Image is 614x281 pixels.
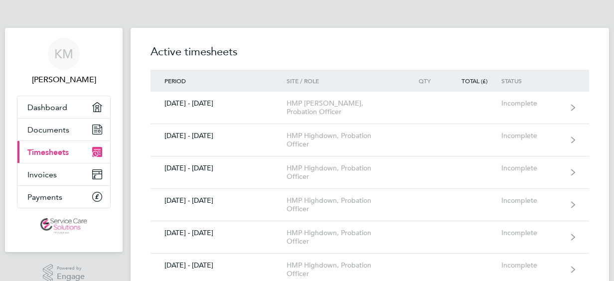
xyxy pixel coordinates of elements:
[501,99,563,108] div: Incomplete
[445,77,501,84] div: Total (£)
[151,156,589,189] a: [DATE] - [DATE]HMP Highdown, Probation OfficerIncomplete
[17,74,111,86] span: Kelly Manning
[501,229,563,237] div: Incomplete
[40,218,87,234] img: servicecare-logo-retina.png
[17,96,110,118] a: Dashboard
[151,261,287,270] div: [DATE] - [DATE]
[501,261,563,270] div: Incomplete
[151,44,589,70] h2: Active timesheets
[151,164,287,172] div: [DATE] - [DATE]
[287,132,401,148] div: HMP Highdown, Probation Officer
[501,132,563,140] div: Incomplete
[17,218,111,234] a: Go to home page
[17,119,110,140] a: Documents
[151,229,287,237] div: [DATE] - [DATE]
[401,77,445,84] div: Qty
[287,261,401,278] div: HMP Highdown, Probation Officer
[151,124,589,156] a: [DATE] - [DATE]HMP Highdown, Probation OfficerIncomplete
[17,186,110,208] a: Payments
[17,38,111,86] a: KM[PERSON_NAME]
[151,132,287,140] div: [DATE] - [DATE]
[287,77,401,84] div: Site / Role
[27,103,67,112] span: Dashboard
[27,125,69,135] span: Documents
[57,264,85,273] span: Powered by
[27,147,69,157] span: Timesheets
[501,196,563,205] div: Incomplete
[151,189,589,221] a: [DATE] - [DATE]HMP Highdown, Probation OfficerIncomplete
[501,77,563,84] div: Status
[54,47,73,60] span: KM
[57,273,85,281] span: Engage
[27,170,57,179] span: Invoices
[287,196,401,213] div: HMP Highdown, Probation Officer
[164,77,186,85] span: Period
[287,164,401,181] div: HMP Highdown, Probation Officer
[287,99,401,116] div: HMP [PERSON_NAME], Probation Officer
[151,99,287,108] div: [DATE] - [DATE]
[5,28,123,252] nav: Main navigation
[151,92,589,124] a: [DATE] - [DATE]HMP [PERSON_NAME], Probation OfficerIncomplete
[501,164,563,172] div: Incomplete
[27,192,62,202] span: Payments
[17,141,110,163] a: Timesheets
[151,196,287,205] div: [DATE] - [DATE]
[287,229,401,246] div: HMP Highdown, Probation Officer
[17,163,110,185] a: Invoices
[151,221,589,254] a: [DATE] - [DATE]HMP Highdown, Probation OfficerIncomplete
